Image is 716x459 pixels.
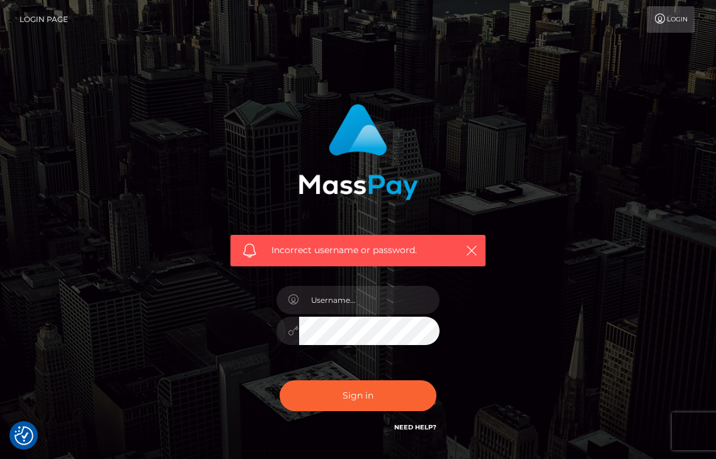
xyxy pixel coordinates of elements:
[647,6,695,33] a: Login
[394,423,436,431] a: Need Help?
[280,380,437,411] button: Sign in
[20,6,68,33] a: Login Page
[298,104,418,200] img: MassPay Login
[271,244,451,257] span: Incorrect username or password.
[14,426,33,445] img: Revisit consent button
[14,426,33,445] button: Consent Preferences
[299,286,440,314] input: Username...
